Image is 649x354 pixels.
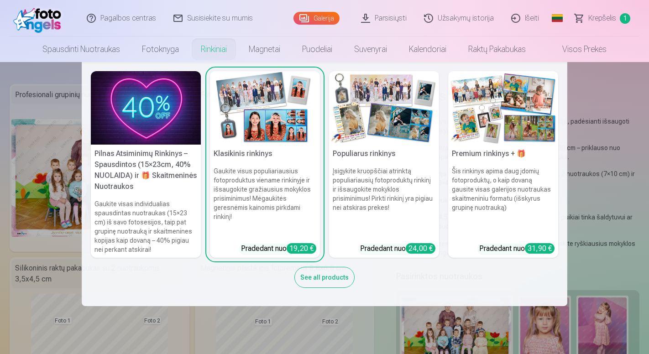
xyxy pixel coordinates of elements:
[241,243,316,254] div: Pradedant nuo
[91,196,201,258] h6: Gaukite visas individualias spausdintas nuotraukas (15×23 cm) iš savo fotosesijos, taip pat grupi...
[190,36,238,62] a: Rinkiniai
[448,71,558,258] a: Premium rinkinys + 🎁Premium rinkinys + 🎁Šis rinkinys apima daug įdomių fotoproduktų, o kaip dovan...
[31,36,131,62] a: Spausdinti nuotraukas
[620,13,630,24] span: 1
[291,36,343,62] a: Puodeliai
[588,13,616,24] span: Krepšelis
[525,243,555,254] div: 31,90 €
[343,36,398,62] a: Suvenyrai
[448,145,558,163] h5: Premium rinkinys + 🎁
[406,243,435,254] div: 24,00 €
[131,36,190,62] a: Fotoknyga
[294,267,355,288] div: See all products
[13,4,66,33] img: /fa2
[210,71,320,145] img: Klasikinis rinkinys
[238,36,291,62] a: Magnetai
[457,36,537,62] a: Raktų pakabukas
[293,12,340,25] a: Galerija
[210,163,320,239] h6: Gaukite visus populiariausius fotoproduktus viename rinkinyje ir išsaugokite gražiausius mokyklos...
[329,71,439,145] img: Populiarus rinkinys
[537,36,618,62] a: Visos prekės
[91,145,201,196] h5: Pilnas Atsiminimų Rinkinys – Spausdintos (15×23cm, 40% NUOLAIDA) ir 🎁 Skaitmeninės Nuotraukos
[91,71,201,258] a: Pilnas Atsiminimų Rinkinys – Spausdintos (15×23cm, 40% NUOLAIDA) ir 🎁 Skaitmeninės NuotraukosPiln...
[210,145,320,163] h5: Klasikinis rinkinys
[448,163,558,239] h6: Šis rinkinys apima daug įdomių fotoproduktų, o kaip dovaną gausite visas galerijos nuotraukas ska...
[360,243,435,254] div: Pradedant nuo
[287,243,316,254] div: 19,20 €
[91,71,201,145] img: Pilnas Atsiminimų Rinkinys – Spausdintos (15×23cm, 40% NUOLAIDA) ir 🎁 Skaitmeninės Nuotraukos
[329,145,439,163] h5: Populiarus rinkinys
[329,163,439,239] h6: Įsigykite kruopščiai atrinktą populiariausių fotoproduktų rinkinį ir išsaugokite mokyklos prisimi...
[398,36,457,62] a: Kalendoriai
[448,71,558,145] img: Premium rinkinys + 🎁
[479,243,555,254] div: Pradedant nuo
[329,71,439,258] a: Populiarus rinkinysPopuliarus rinkinysĮsigykite kruopščiai atrinktą populiariausių fotoproduktų r...
[294,272,355,281] a: See all products
[210,71,320,258] a: Klasikinis rinkinysKlasikinis rinkinysGaukite visus populiariausius fotoproduktus viename rinkiny...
